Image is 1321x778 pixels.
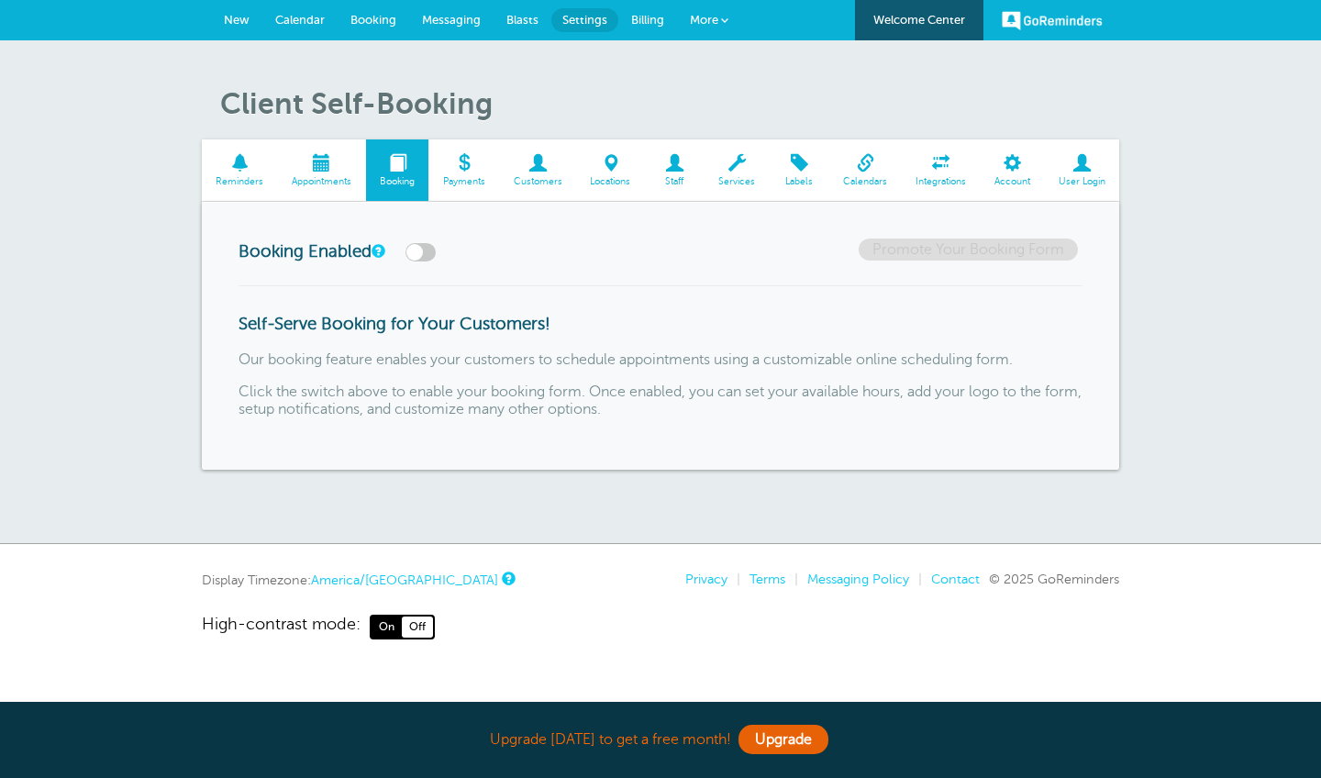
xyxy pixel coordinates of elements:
[980,139,1044,201] a: Account
[645,139,705,201] a: Staff
[372,617,402,637] span: On
[714,176,760,187] span: Services
[989,572,1119,586] span: © 2025 GoReminders
[508,176,567,187] span: Customers
[202,615,361,639] span: High-contrast mode:
[239,314,1082,334] h3: Self-Serve Booking for Your Customers!
[202,572,513,588] div: Display Timezone:
[375,176,420,187] span: Booking
[506,13,538,27] span: Blasts
[631,13,664,27] span: Billing
[202,139,278,201] a: Reminders
[1044,139,1119,201] a: User Login
[1053,176,1110,187] span: User Login
[770,139,829,201] a: Labels
[224,13,250,27] span: New
[239,351,1082,369] p: Our booking feature enables your customers to schedule appointments using a customizable online s...
[727,572,740,587] li: |
[220,86,1119,121] h1: Client Self-Booking
[931,572,980,586] a: Contact
[829,139,902,201] a: Calendars
[239,239,514,261] h3: Booking Enabled
[278,139,366,201] a: Appointments
[690,13,718,27] span: More
[562,13,607,27] span: Settings
[911,176,971,187] span: Integrations
[202,720,1119,760] div: Upgrade [DATE] to get a free month!
[749,572,785,586] a: Terms
[211,176,269,187] span: Reminders
[705,139,770,201] a: Services
[239,383,1082,418] p: Click the switch above to enable your booking form. Once enabled, you can set your available hour...
[551,8,618,32] a: Settings
[422,13,481,27] span: Messaging
[738,725,828,754] a: Upgrade
[779,176,820,187] span: Labels
[499,139,576,201] a: Customers
[576,139,645,201] a: Locations
[859,239,1078,261] a: Promote Your Booking Form
[585,176,636,187] span: Locations
[685,572,727,586] a: Privacy
[838,176,893,187] span: Calendars
[909,572,922,587] li: |
[989,176,1035,187] span: Account
[654,176,695,187] span: Staff
[372,245,383,257] a: This switch turns your online booking form on or off.
[350,13,396,27] span: Booking
[202,615,1119,639] a: High-contrast mode: On Off
[428,139,499,201] a: Payments
[287,176,357,187] span: Appointments
[402,617,433,637] span: Off
[785,572,798,587] li: |
[311,572,498,587] a: America/[GEOGRAPHIC_DATA]
[902,139,981,201] a: Integrations
[438,176,490,187] span: Payments
[807,572,909,586] a: Messaging Policy
[275,13,325,27] span: Calendar
[502,572,513,584] a: This is the timezone being used to display dates and times to you on this device. Click the timez...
